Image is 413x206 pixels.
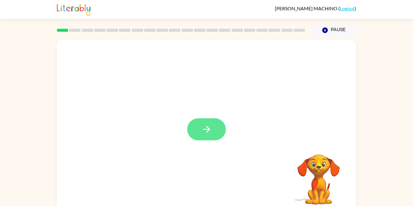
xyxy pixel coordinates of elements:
[57,2,90,16] img: Literably
[275,5,356,11] div: ( )
[340,5,355,11] a: Logout
[312,23,356,37] button: Pause
[288,145,349,205] video: Your browser must support playing .mp4 files to use Literably. Please try using another browser.
[275,5,338,11] span: [PERSON_NAME] MACHINO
